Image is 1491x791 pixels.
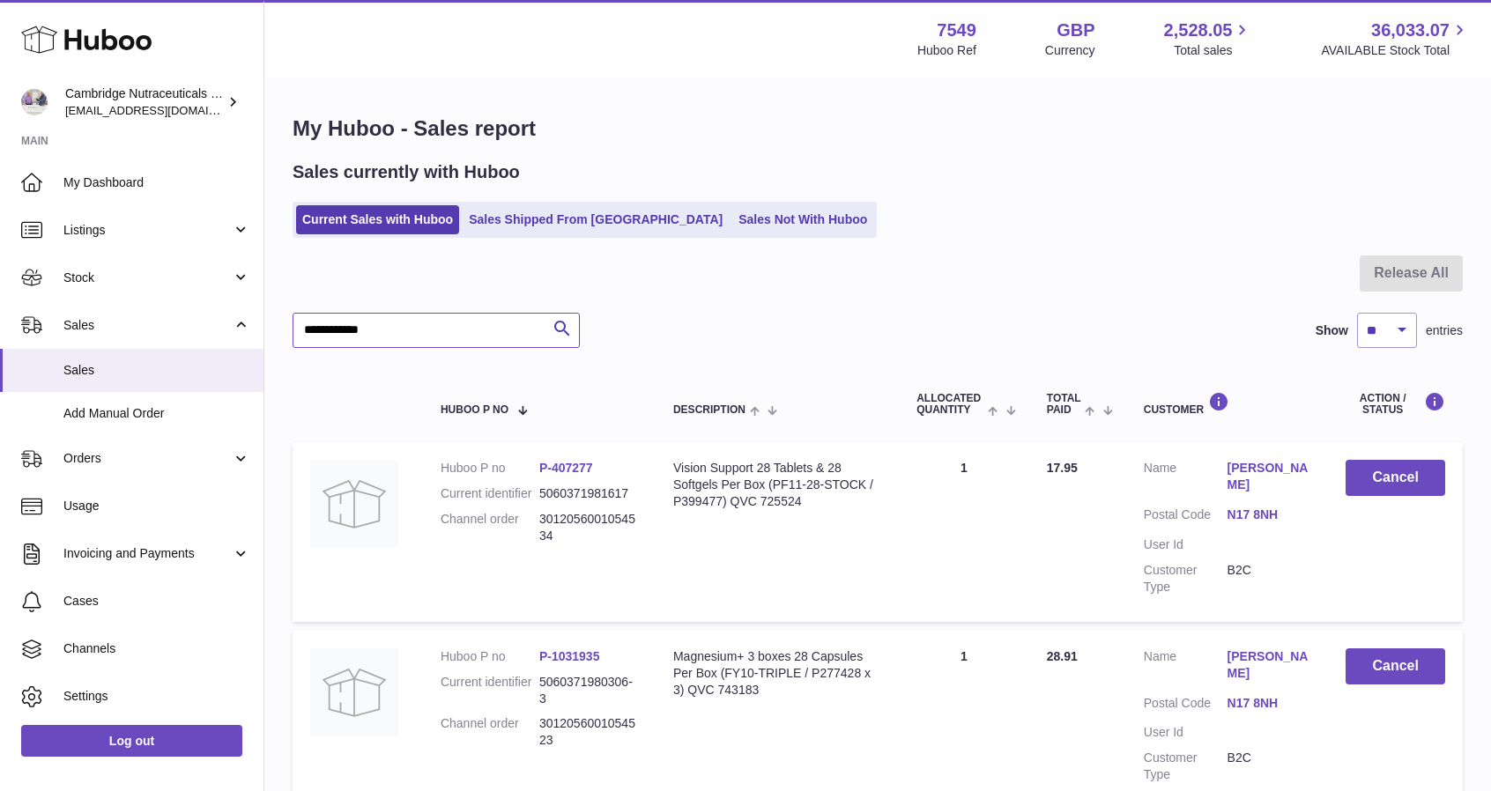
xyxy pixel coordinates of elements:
[65,85,224,119] div: Cambridge Nutraceuticals Ltd
[65,103,259,117] span: [EMAIL_ADDRESS][DOMAIN_NAME]
[63,270,232,286] span: Stock
[539,649,600,663] a: P-1031935
[310,460,398,548] img: no-photo.jpg
[441,485,539,502] dt: Current identifier
[1228,460,1311,493] a: [PERSON_NAME]
[293,160,520,184] h2: Sales currently with Huboo
[296,205,459,234] a: Current Sales with Huboo
[441,648,539,665] dt: Huboo P no
[21,89,48,115] img: qvc@camnutra.com
[1144,562,1228,595] dt: Customer Type
[1144,506,1228,528] dt: Postal Code
[21,725,242,757] a: Log out
[1144,750,1228,783] dt: Customer Type
[1144,536,1228,553] dt: User Id
[441,511,539,544] dt: Channel order
[1144,392,1311,416] div: Customer
[1144,460,1228,498] dt: Name
[1346,392,1445,416] div: Action / Status
[293,115,1463,143] h1: My Huboo - Sales report
[1346,460,1445,496] button: Cancel
[917,42,976,59] div: Huboo Ref
[63,222,232,239] span: Listings
[63,174,250,191] span: My Dashboard
[539,461,593,475] a: P-407277
[673,648,881,699] div: Magnesium+ 3 boxes 28 Capsules Per Box (FY10-TRIPLE / P277428 x 3) QVC 743183
[63,640,250,657] span: Channels
[916,393,983,416] span: ALLOCATED Quantity
[441,404,508,416] span: Huboo P no
[441,674,539,707] dt: Current identifier
[539,715,638,749] dd: 3012056001054523
[63,317,232,334] span: Sales
[1228,695,1311,712] a: N17 8NH
[1426,322,1463,339] span: entries
[463,205,729,234] a: Sales Shipped From [GEOGRAPHIC_DATA]
[63,362,250,379] span: Sales
[1321,18,1470,59] a: 36,033.07 AVAILABLE Stock Total
[63,545,232,562] span: Invoicing and Payments
[310,648,398,736] img: no-photo.jpg
[1174,42,1252,59] span: Total sales
[1164,18,1233,42] span: 2,528.05
[539,511,638,544] dd: 3012056001054534
[1144,724,1228,741] dt: User Id
[937,18,976,42] strong: 7549
[1316,322,1348,339] label: Show
[63,593,250,610] span: Cases
[1164,18,1253,59] a: 2,528.05 Total sales
[539,485,638,502] dd: 5060371981617
[63,498,250,514] span: Usage
[1371,18,1450,42] span: 36,033.07
[1346,648,1445,684] button: Cancel
[1047,649,1078,663] span: 28.91
[1045,42,1095,59] div: Currency
[1228,750,1311,783] dd: B2C
[63,450,232,467] span: Orders
[1321,42,1470,59] span: AVAILABLE Stock Total
[673,460,881,510] div: Vision Support 28 Tablets & 28 Softgels Per Box (PF11-28-STOCK / P399477) QVC 725524
[1228,562,1311,595] dd: B2C
[1047,461,1078,475] span: 17.95
[1047,393,1081,416] span: Total paid
[1144,695,1228,716] dt: Postal Code
[539,674,638,707] dd: 5060371980306-3
[1144,648,1228,686] dt: Name
[441,460,539,477] dt: Huboo P no
[899,442,1029,621] td: 1
[1228,506,1311,523] a: N17 8NH
[1057,18,1094,42] strong: GBP
[732,205,873,234] a: Sales Not With Huboo
[441,715,539,749] dt: Channel order
[63,405,250,422] span: Add Manual Order
[1228,648,1311,682] a: [PERSON_NAME]
[63,688,250,705] span: Settings
[673,404,745,416] span: Description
